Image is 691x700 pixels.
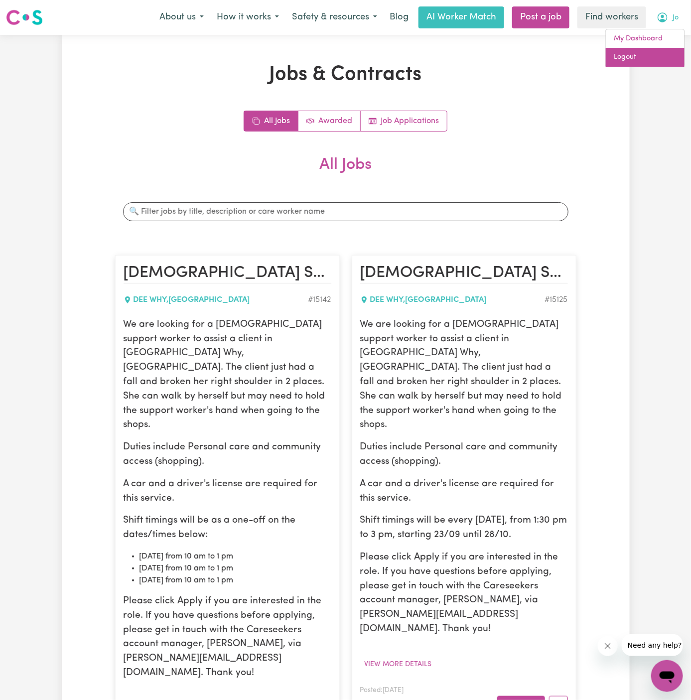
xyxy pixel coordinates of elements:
p: A car and a driver's license are required for this service. [360,477,568,506]
button: About us [153,7,210,28]
p: A car and a driver's license are required for this service. [124,477,331,506]
img: Careseekers logo [6,8,43,26]
p: Duties include Personal care and community access (shopping). [360,440,568,469]
p: Shift timings will be every [DATE], from 1:30 pm to 3 pm, starting 23/09 until 28/10. [360,514,568,543]
iframe: Button to launch messaging window [651,660,683,692]
li: [DATE] from 10 am to 1 pm [139,551,331,562]
span: Posted: [DATE] [360,687,404,694]
a: Active jobs [298,111,361,131]
a: Logout [606,48,685,67]
a: AI Worker Match [418,6,504,28]
a: Careseekers logo [6,6,43,29]
iframe: Message from company [622,634,683,656]
iframe: Close message [598,636,618,656]
a: All jobs [244,111,298,131]
button: View more details [360,657,436,672]
button: My Account [650,7,685,28]
div: My Account [605,29,685,67]
div: Job ID #15125 [545,294,568,306]
span: Jo [673,12,679,23]
li: [DATE] from 10 am to 1 pm [139,574,331,586]
input: 🔍 Filter jobs by title, description or care worker name [123,202,568,221]
button: Safety & resources [285,7,384,28]
p: Please click Apply if you are interested in the role. If you have questions before applying, plea... [360,551,568,637]
a: Find workers [577,6,646,28]
div: Job ID #15142 [308,294,331,306]
p: We are looking for a [DEMOGRAPHIC_DATA] support worker to assist a client in [GEOGRAPHIC_DATA] Wh... [124,318,331,432]
li: [DATE] from 10 am to 1 pm [139,562,331,574]
p: We are looking for a [DEMOGRAPHIC_DATA] support worker to assist a client in [GEOGRAPHIC_DATA] Wh... [360,318,568,432]
div: DEE WHY , [GEOGRAPHIC_DATA] [360,294,545,306]
h2: All Jobs [115,155,576,190]
button: How it works [210,7,285,28]
a: My Dashboard [606,29,685,48]
p: Duties include Personal care and community access (shopping). [124,440,331,469]
p: Please click Apply if you are interested in the role. If you have questions before applying, plea... [124,594,331,681]
a: Blog [384,6,415,28]
h2: Female Support Worker Needed In Dee Why, NSW [124,264,331,283]
p: Shift timings will be as a one-off on the dates/times below: [124,514,331,543]
div: DEE WHY , [GEOGRAPHIC_DATA] [124,294,308,306]
a: Post a job [512,6,569,28]
h1: Jobs & Contracts [115,63,576,87]
a: Job applications [361,111,447,131]
h2: Female Support Worker Needed In Dee Why, NSW [360,264,568,283]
